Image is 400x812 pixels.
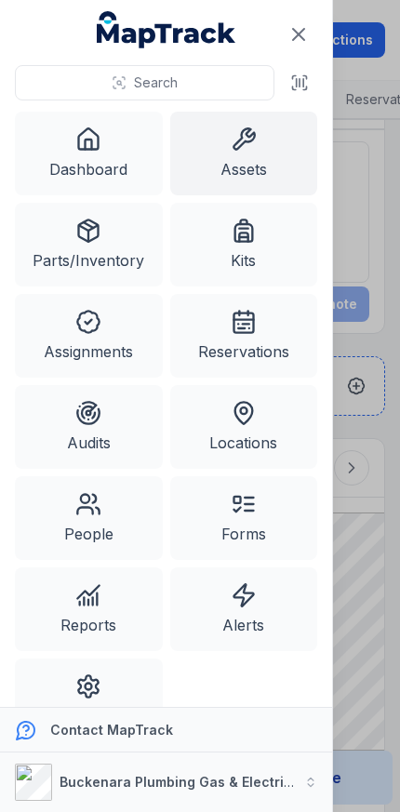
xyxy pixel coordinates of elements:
[15,203,163,286] a: Parts/Inventory
[15,476,163,560] a: People
[279,15,318,54] button: Close navigation
[170,294,318,378] a: Reservations
[15,65,274,100] button: Search
[60,774,304,790] strong: Buckenara Plumbing Gas & Electrical
[15,112,163,195] a: Dashboard
[134,73,178,92] span: Search
[170,203,318,286] a: Kits
[50,722,173,738] strong: Contact MapTrack
[15,659,163,742] a: Settings
[170,476,318,560] a: Forms
[97,11,236,48] a: MapTrack
[170,385,318,469] a: Locations
[170,112,318,195] a: Assets
[15,567,163,651] a: Reports
[15,294,163,378] a: Assignments
[170,567,318,651] a: Alerts
[15,385,163,469] a: Audits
